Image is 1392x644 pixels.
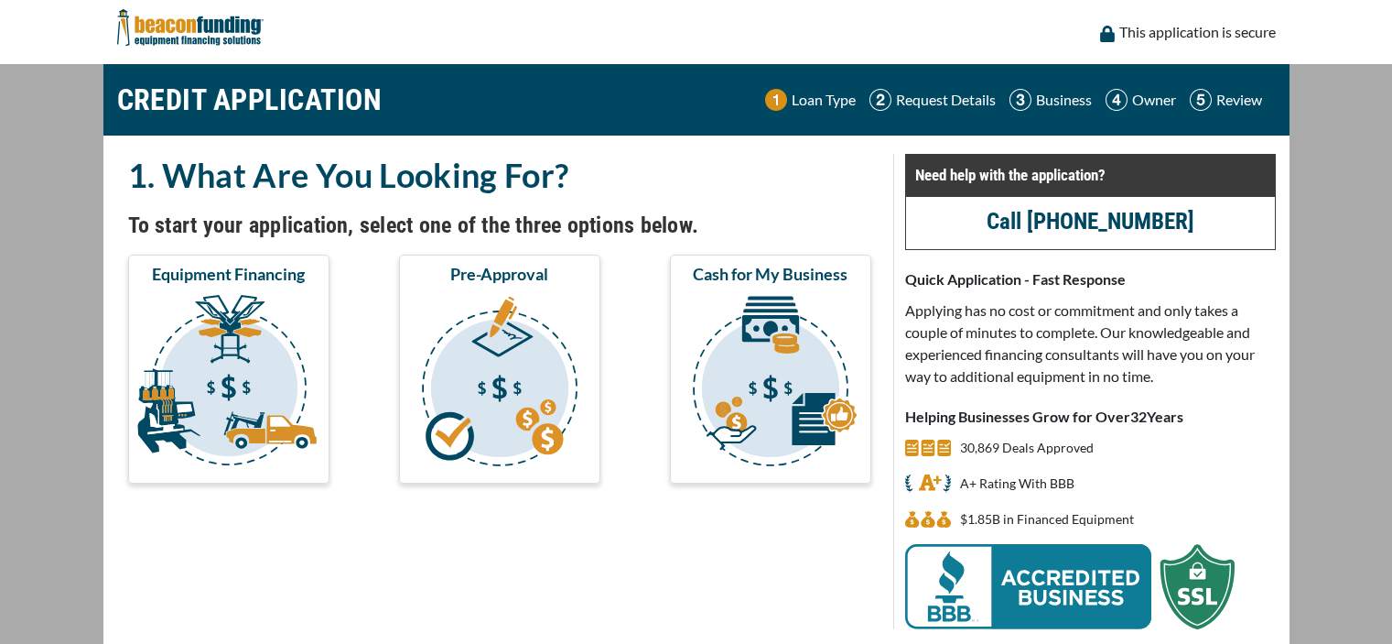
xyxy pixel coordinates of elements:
p: 30,869 Deals Approved [960,437,1094,459]
img: Equipment Financing [132,292,326,475]
p: This application is secure [1119,21,1276,43]
p: Helping Businesses Grow for Over Years [905,406,1276,428]
img: Step 3 [1009,89,1031,111]
p: Review [1216,89,1262,111]
img: BBB Acredited Business and SSL Protection [905,544,1235,629]
p: Applying has no cost or commitment and only takes a couple of minutes to complete. Our knowledgea... [905,300,1276,387]
button: Equipment Financing [128,255,329,484]
p: Owner [1132,89,1176,111]
span: Cash for My Business [693,263,847,285]
a: Call [PHONE_NUMBER] [987,208,1194,235]
button: Pre-Approval [399,255,600,484]
img: Step 5 [1190,89,1212,111]
img: Step 4 [1106,89,1128,111]
p: Business [1036,89,1092,111]
span: Pre-Approval [450,263,548,285]
p: Loan Type [792,89,856,111]
h2: 1. What Are You Looking For? [128,154,871,196]
p: Need help with the application? [915,164,1266,186]
h1: CREDIT APPLICATION [117,73,383,126]
img: Step 2 [869,89,891,111]
p: Request Details [896,89,996,111]
h4: To start your application, select one of the three options below. [128,210,871,241]
img: Cash for My Business [674,292,868,475]
span: 32 [1130,408,1147,425]
p: A+ Rating With BBB [960,473,1074,495]
span: Equipment Financing [152,263,305,285]
img: lock icon to convery security [1100,26,1115,42]
img: Pre-Approval [403,292,597,475]
p: Quick Application - Fast Response [905,268,1276,290]
p: $1,852,662,768 in Financed Equipment [960,508,1134,530]
button: Cash for My Business [670,255,871,484]
img: Step 1 [765,89,787,111]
